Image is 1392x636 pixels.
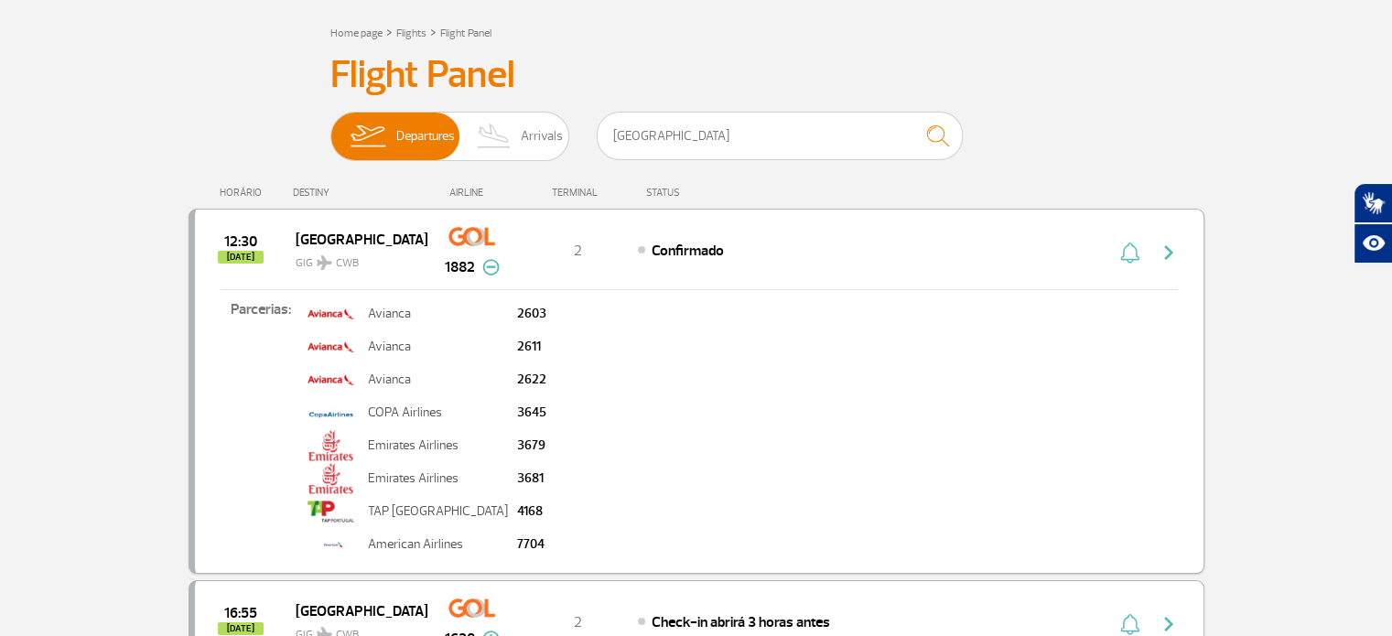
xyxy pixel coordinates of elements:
[517,406,546,419] p: 3645
[386,21,393,42] a: >
[445,256,475,278] span: 1882
[317,255,332,270] img: destiny_airplane.svg
[336,255,359,272] span: CWB
[1120,242,1139,264] img: sino-painel-voo.svg
[368,439,508,452] p: Emirates Airlines
[368,538,508,551] p: American Airlines
[396,113,455,160] span: Departures
[517,307,546,320] p: 2603
[652,242,724,260] span: Confirmado
[195,298,303,547] p: Parcerias:
[574,242,582,260] span: 2
[308,430,354,461] img: emirates.png
[1158,242,1180,264] img: seta-direita-painel-voo.svg
[517,439,546,452] p: 3679
[597,112,963,160] input: Flight, city or airline
[482,259,500,275] img: menos-info-painel-voo.svg
[440,27,491,40] a: Flight Panel
[296,227,413,251] span: [GEOGRAPHIC_DATA]
[224,235,257,248] span: 2025-08-27 12:30:00
[308,331,354,362] img: avianca.png
[224,607,257,620] span: 2025-08-27 16:55:00
[396,27,426,40] a: Flights
[368,340,508,353] p: Avianca
[574,613,582,631] span: 2
[368,373,508,386] p: Avianca
[368,406,508,419] p: COPA Airlines
[517,373,546,386] p: 2622
[652,613,830,631] span: Check-in abrirá 3 horas antes
[296,245,413,272] span: GIG
[637,187,786,199] div: STATUS
[330,52,1063,98] h3: Flight Panel
[517,505,546,518] p: 4168
[339,113,396,160] img: slider-embarque
[218,251,264,264] span: [DATE]
[517,538,546,551] p: 7704
[518,187,637,199] div: TERMINAL
[296,598,413,622] span: [GEOGRAPHIC_DATA]
[517,340,546,353] p: 2611
[368,472,508,485] p: Emirates Airlines
[308,496,354,527] img: tap.png
[368,505,508,518] p: TAP [GEOGRAPHIC_DATA]
[468,113,522,160] img: slider-desembarque
[293,187,426,199] div: DESTINY
[308,529,360,560] img: american-unid.jpg
[521,113,563,160] span: Arrivals
[368,307,508,320] p: Avianca
[308,397,354,428] img: logo-copa-airlines_menor.jpg
[1354,183,1392,264] div: Plugin de acessibilidade da Hand Talk.
[430,21,437,42] a: >
[1354,223,1392,264] button: Abrir recursos assistivos.
[308,298,354,329] img: avianca.png
[1354,183,1392,223] button: Abrir tradutor de língua de sinais.
[1120,613,1139,635] img: sino-painel-voo.svg
[426,187,518,199] div: AIRLINE
[330,27,383,40] a: Home page
[218,622,264,635] span: [DATE]
[194,187,294,199] div: HORÁRIO
[1158,613,1180,635] img: seta-direita-painel-voo.svg
[308,364,354,395] img: avianca.png
[308,463,354,494] img: emirates.png
[517,472,546,485] p: 3681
